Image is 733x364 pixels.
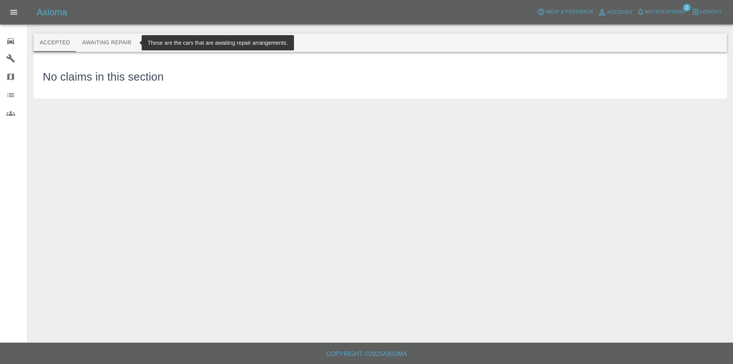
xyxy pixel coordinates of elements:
[635,6,687,18] button: Notifications
[37,6,67,18] h5: Axioma
[43,69,164,86] h3: No claims in this section
[690,6,724,18] button: Logout
[596,6,635,18] a: Account
[34,34,76,52] button: Accepted
[700,8,722,16] span: Logout
[178,34,218,52] button: Repaired
[546,8,593,16] span: Help & Feedback
[6,349,727,359] h6: Copyright © 2025 Axioma
[683,4,691,11] span: 2
[138,34,178,52] button: In Repair
[5,3,23,21] button: Open drawer
[607,8,633,17] span: Account
[218,34,252,52] button: Paid
[76,34,137,52] button: Awaiting Repair
[645,8,685,16] span: Notifications
[535,6,595,18] button: Help & Feedback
